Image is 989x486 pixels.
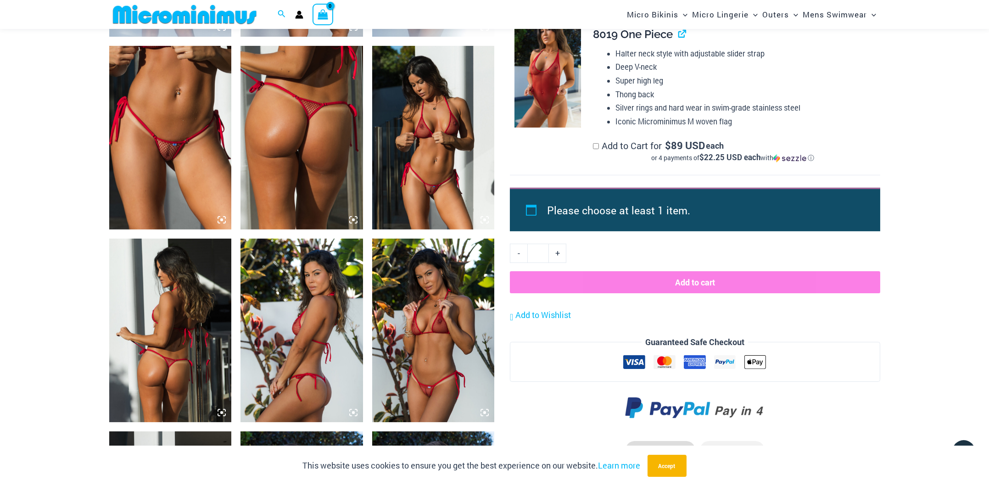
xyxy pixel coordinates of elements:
[510,244,527,263] a: -
[615,115,872,128] li: Iconic Microminimus M woven flag
[303,459,641,473] p: This website uses cookies to ensure you get the best experience on our website.
[547,200,859,221] li: Please choose at least 1 item.
[278,9,286,21] a: Search icon link
[749,3,758,26] span: Menu Toggle
[240,46,363,229] img: Summer Storm Red 456 Micro
[699,152,760,162] span: $22.25 USD each
[642,335,748,349] legend: Guaranteed Safe Checkout
[109,239,232,422] img: Summer Storm Red 312 Tri Top 456 Micro
[313,4,334,25] a: View Shopping Cart, empty
[623,1,880,28] nav: Site Navigation
[109,4,260,25] img: MM SHOP LOGO FLAT
[626,441,695,464] li: Fabric Details
[867,3,876,26] span: Menu Toggle
[690,3,760,26] a: Micro LingerieMenu ToggleMenu Toggle
[109,46,232,229] img: Summer Storm Red 456 Micro
[372,46,495,229] img: Summer Storm Red 312 Tri Top 456 Micro
[800,3,878,26] a: Mens SwimwearMenu ToggleMenu Toggle
[678,3,687,26] span: Menu Toggle
[700,441,765,464] li: Sizing Guide
[803,3,867,26] span: Mens Swimwear
[593,140,872,162] label: Add to Cart for
[515,309,571,320] span: Add to Wishlist
[240,239,363,422] img: Summer Storm Red 312 Tri Top 449 Thong
[648,455,687,477] button: Accept
[510,308,571,322] a: Add to Wishlist
[598,460,641,471] a: Learn more
[593,143,599,149] input: Add to Cart for$89 USD eachor 4 payments of$22.25 USD eachwithSezzle Click to learn more about Se...
[760,3,800,26] a: OutersMenu ToggleMenu Toggle
[625,3,690,26] a: Micro BikinisMenu ToggleMenu Toggle
[615,88,872,101] li: Thong back
[593,28,673,41] span: 8019 One Piece
[627,3,678,26] span: Micro Bikinis
[615,47,872,61] li: Halter neck style with adjustable slider strap
[593,153,872,162] div: or 4 payments of$22.25 USD eachwithSezzle Click to learn more about Sezzle
[615,74,872,88] li: Super high leg
[615,101,872,115] li: Silver rings and hard wear in swim-grade stainless steel
[665,139,671,152] span: $
[593,153,872,162] div: or 4 payments of with
[549,244,566,263] a: +
[510,271,880,293] button: Add to cart
[615,60,872,74] li: Deep V-neck
[706,141,724,150] span: each
[372,239,495,422] img: Summer Storm Red 312 Tri Top 449 Thong
[789,3,798,26] span: Menu Toggle
[665,141,705,150] span: 89 USD
[527,244,549,263] input: Product quantity
[295,11,303,19] a: Account icon link
[762,3,789,26] span: Outers
[514,28,581,128] img: Summer Storm Red 8019 One Piece
[773,154,806,162] img: Sezzle
[692,3,749,26] span: Micro Lingerie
